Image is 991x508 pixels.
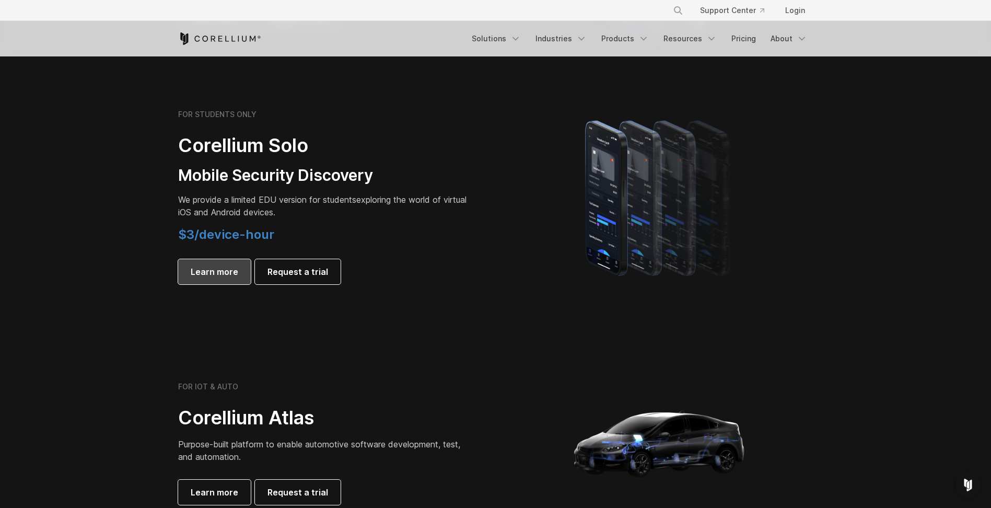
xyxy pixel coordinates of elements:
a: Corellium Home [178,32,261,45]
h3: Mobile Security Discovery [178,166,471,186]
div: Open Intercom Messenger [955,472,981,498]
a: Products [595,29,655,48]
a: Industries [529,29,593,48]
a: Login [777,1,813,20]
span: Learn more [191,486,238,499]
div: Navigation Menu [660,1,813,20]
span: We provide a limited EDU version for students [178,194,356,205]
div: Navigation Menu [465,29,813,48]
a: Learn more [178,480,251,505]
a: Learn more [178,259,251,284]
span: Learn more [191,265,238,278]
img: A lineup of four iPhone models becoming more gradient and blurred [564,106,755,288]
h2: Corellium Solo [178,134,471,157]
span: Purpose-built platform to enable automotive software development, test, and automation. [178,439,460,462]
a: Request a trial [255,480,341,505]
a: Request a trial [255,259,341,284]
h2: Corellium Atlas [178,406,471,430]
span: Request a trial [267,486,328,499]
h6: FOR IOT & AUTO [178,382,238,391]
a: Solutions [465,29,527,48]
span: Request a trial [267,265,328,278]
a: About [764,29,813,48]
a: Support Center [692,1,773,20]
a: Pricing [725,29,762,48]
h6: FOR STUDENTS ONLY [178,110,257,119]
span: $3/device-hour [178,227,274,242]
p: exploring the world of virtual iOS and Android devices. [178,193,471,218]
a: Resources [657,29,723,48]
button: Search [669,1,687,20]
